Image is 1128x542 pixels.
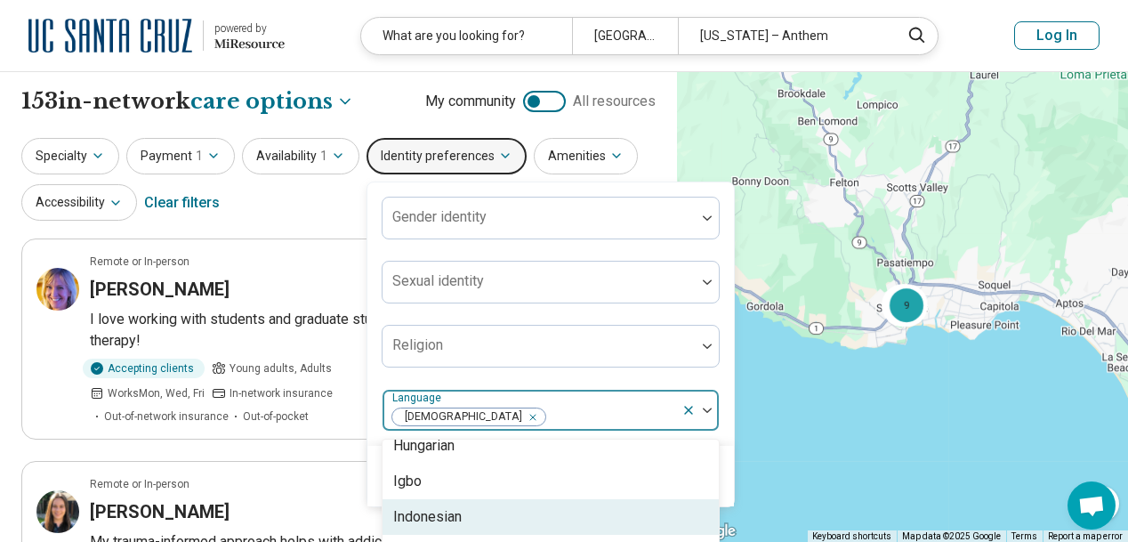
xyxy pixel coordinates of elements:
div: [US_STATE] – Anthem [678,18,889,54]
p: Remote or In-person [90,254,189,270]
span: Works Mon, Wed, Fri [108,385,205,401]
button: Specialty [21,138,119,174]
h3: [PERSON_NAME] [90,277,230,302]
div: Accepting clients [83,359,205,378]
h3: [PERSON_NAME] [90,499,230,524]
span: 1 [320,147,327,166]
span: 1 [196,147,203,166]
span: In-network insurance [230,385,333,401]
img: University of California at Santa Cruz [28,14,192,57]
div: Indonesian [393,506,462,528]
label: Gender identity [392,208,487,225]
button: Payment1 [126,138,235,174]
a: University of California at Santa Cruzpowered by [28,14,285,57]
button: Accessibility [21,184,137,221]
span: Out-of-network insurance [104,409,229,425]
a: Report a map error [1048,531,1123,541]
div: 9 [886,284,929,327]
button: Identity preferences [367,138,527,174]
div: What are you looking for? [361,18,572,54]
button: Log In [1014,21,1100,50]
label: Sexual identity [392,272,484,289]
div: Open chat [1068,481,1116,530]
div: Hungarian [393,435,455,457]
button: Amenities [534,138,638,174]
label: Language [392,392,445,404]
span: My community [425,91,516,112]
button: Care options [190,86,354,117]
span: All resources [573,91,656,112]
h1: 153 in-network [21,86,354,117]
div: Igbo [393,471,422,492]
span: Young adults, Adults [230,360,332,376]
button: Availability1 [242,138,359,174]
div: Clear filters [144,182,220,224]
p: I love working with students and graduate student population. I have had great results in therapy! [90,309,641,352]
div: [GEOGRAPHIC_DATA] [572,18,678,54]
a: Terms (opens in new tab) [1011,531,1037,541]
span: [DEMOGRAPHIC_DATA] [392,409,528,425]
span: Out-of-pocket [243,409,309,425]
div: powered by [214,20,285,36]
span: care options [190,86,333,117]
p: Remote or In-person [90,476,189,492]
label: Religion [392,336,443,353]
span: Map data ©2025 Google [902,531,1001,541]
